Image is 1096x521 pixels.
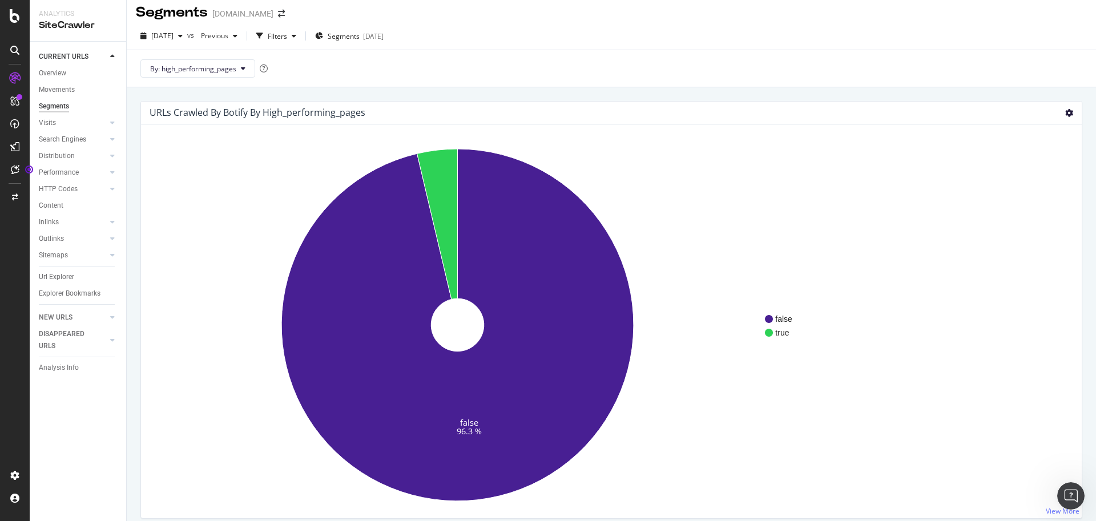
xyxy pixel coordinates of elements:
text: false [460,417,478,427]
div: SiteCrawler [39,19,117,32]
a: Outlinks [39,233,107,245]
button: Previous [196,27,242,45]
div: Visits [39,117,56,129]
iframe: Intercom live chat [1057,482,1085,510]
span: true [775,327,792,338]
a: Visits [39,117,107,129]
div: arrow-right-arrow-left [278,10,285,18]
div: Performance [39,167,79,179]
a: Content [39,200,118,212]
div: [DOMAIN_NAME] [212,8,273,19]
i: Options [1065,109,1073,117]
div: Overview [39,67,66,79]
div: Segments [136,3,208,22]
div: Sitemaps [39,249,68,261]
div: NEW URLS [39,312,72,324]
div: Content [39,200,63,212]
h4: URLs Crawled By Botify By high_performing_pages [150,105,365,120]
a: Inlinks [39,216,107,228]
button: By: high_performing_pages [140,59,255,78]
a: Url Explorer [39,271,118,283]
div: Analysis Info [39,362,79,374]
div: HTTP Codes [39,183,78,195]
a: HTTP Codes [39,183,107,195]
a: Overview [39,67,118,79]
a: Movements [39,84,118,96]
div: Url Explorer [39,271,74,283]
span: By: high_performing_pages [150,64,236,74]
a: DISAPPEARED URLS [39,328,107,352]
div: DISAPPEARED URLS [39,328,96,352]
text: 96.3 % [457,426,482,437]
span: 2025 Sep. 21st [151,31,174,41]
a: Explorer Bookmarks [39,288,118,300]
button: [DATE] [136,27,187,45]
div: Filters [268,31,287,41]
div: CURRENT URLS [39,51,88,63]
span: Previous [196,31,228,41]
a: Distribution [39,150,107,162]
div: Search Engines [39,134,86,146]
a: NEW URLS [39,312,107,324]
a: CURRENT URLS [39,51,107,63]
div: Segments [39,100,69,112]
div: Outlinks [39,233,64,245]
a: Search Engines [39,134,107,146]
div: Tooltip anchor [24,164,34,175]
div: [DATE] [363,31,384,41]
span: Segments [328,31,360,41]
a: Segments [39,100,118,112]
div: Explorer Bookmarks [39,288,100,300]
div: Distribution [39,150,75,162]
a: View More [1046,506,1079,516]
span: false [775,313,792,325]
div: Analytics [39,9,117,19]
a: Analysis Info [39,362,118,374]
div: Movements [39,84,75,96]
div: Inlinks [39,216,59,228]
button: Segments[DATE] [311,27,388,45]
a: Sitemaps [39,249,107,261]
span: vs [187,30,196,40]
button: Filters [252,27,301,45]
a: Performance [39,167,107,179]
